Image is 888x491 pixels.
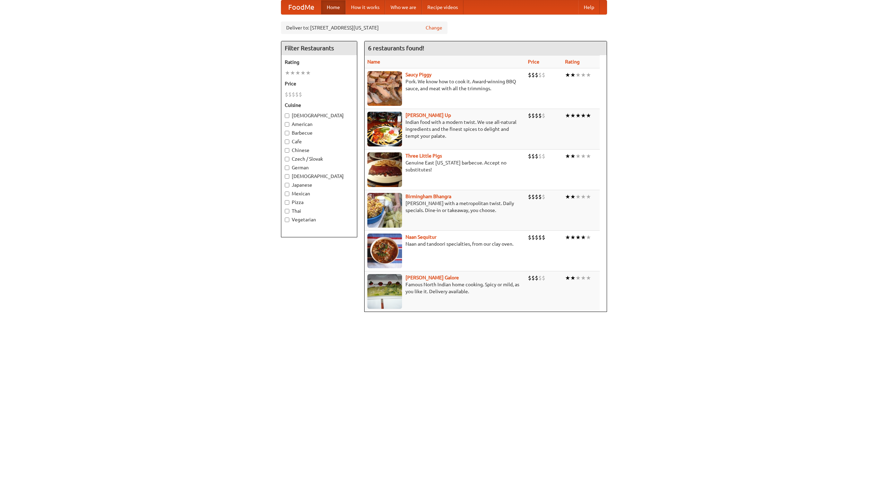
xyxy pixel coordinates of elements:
[285,129,353,136] label: Barbecue
[565,59,580,65] a: Rating
[285,216,353,223] label: Vegetarian
[575,152,581,160] li: ★
[285,147,353,154] label: Chinese
[285,122,289,127] input: American
[367,152,402,187] img: littlepigs.jpg
[528,274,531,282] li: $
[535,234,538,241] li: $
[368,45,424,51] ng-pluralize: 6 restaurants found!
[345,0,385,14] a: How it works
[538,274,542,282] li: $
[542,152,545,160] li: $
[531,193,535,201] li: $
[565,193,570,201] li: ★
[405,234,436,240] a: Naan Sequitur
[531,234,535,241] li: $
[281,41,357,55] h4: Filter Restaurants
[405,72,432,77] a: Saucy Piggy
[367,78,522,92] p: Pork. We know how to cook it. Award-winning BBQ sauce, and meat with all the trimmings.
[542,274,545,282] li: $
[538,71,542,79] li: $
[542,193,545,201] li: $
[581,112,586,119] li: ★
[528,59,539,65] a: Price
[367,234,402,268] img: naansequitur.jpg
[405,112,451,118] a: [PERSON_NAME] Up
[581,274,586,282] li: ★
[586,274,591,282] li: ★
[285,80,353,87] h5: Price
[285,208,353,214] label: Thai
[565,274,570,282] li: ★
[528,193,531,201] li: $
[285,218,289,222] input: Vegetarian
[531,71,535,79] li: $
[306,69,311,77] li: ★
[565,71,570,79] li: ★
[285,148,289,153] input: Chinese
[586,234,591,241] li: ★
[285,174,289,179] input: [DEMOGRAPHIC_DATA]
[575,234,581,241] li: ★
[426,24,442,31] a: Change
[586,152,591,160] li: ★
[367,240,522,247] p: Naan and tandoori specialties, from our clay oven.
[422,0,463,14] a: Recipe videos
[285,157,289,161] input: Czech / Slovak
[570,152,575,160] li: ★
[538,152,542,160] li: $
[535,274,538,282] li: $
[290,69,295,77] li: ★
[565,152,570,160] li: ★
[528,71,531,79] li: $
[531,152,535,160] li: $
[285,113,289,118] input: [DEMOGRAPHIC_DATA]
[535,193,538,201] li: $
[586,193,591,201] li: ★
[285,181,353,188] label: Japanese
[570,71,575,79] li: ★
[535,112,538,119] li: $
[300,69,306,77] li: ★
[281,22,447,34] div: Deliver to: [STREET_ADDRESS][US_STATE]
[570,193,575,201] li: ★
[581,234,586,241] li: ★
[367,71,402,106] img: saucy.jpg
[285,190,353,197] label: Mexican
[285,102,353,109] h5: Cuisine
[295,69,300,77] li: ★
[531,274,535,282] li: $
[285,69,290,77] li: ★
[367,112,402,146] img: curryup.jpg
[538,234,542,241] li: $
[285,164,353,171] label: German
[367,59,380,65] a: Name
[535,152,538,160] li: $
[531,112,535,119] li: $
[285,91,288,98] li: $
[586,112,591,119] li: ★
[285,131,289,135] input: Barbecue
[405,194,451,199] a: Birmingham Bhangra
[285,199,353,206] label: Pizza
[578,0,600,14] a: Help
[285,166,289,170] input: German
[299,91,302,98] li: $
[581,193,586,201] li: ★
[538,112,542,119] li: $
[405,275,459,280] a: [PERSON_NAME] Galore
[285,200,289,205] input: Pizza
[575,274,581,282] li: ★
[565,112,570,119] li: ★
[535,71,538,79] li: $
[367,193,402,228] img: bhangra.jpg
[367,119,522,139] p: Indian food with a modern twist. We use all-natural ingredients and the finest spices to delight ...
[575,193,581,201] li: ★
[565,234,570,241] li: ★
[570,112,575,119] li: ★
[581,71,586,79] li: ★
